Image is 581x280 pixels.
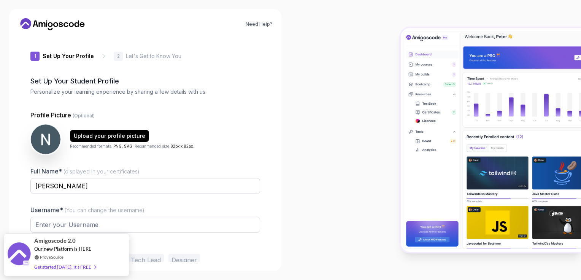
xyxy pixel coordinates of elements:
[34,263,96,271] div: Get started [DATE]. It's FREE
[43,52,94,60] p: Set Up Your Profile
[30,244,260,252] p: Job Title*
[40,254,63,260] a: ProveSource
[30,110,260,120] p: Profile Picture
[30,178,260,194] input: Enter your Full Name
[113,144,132,148] span: PNG, SVG
[70,143,194,149] p: Recommended formats: . Recommended size: .
[18,18,87,30] a: Home link
[34,54,36,58] p: 1
[8,242,30,267] img: provesource social proof notification image
[30,206,144,214] label: Username*
[34,246,92,252] span: Our new Platform is HERE
[65,207,144,213] span: (You can change the username)
[63,168,140,175] span: (displayed in your certificates)
[401,28,581,252] img: Amigoscode Dashboard
[117,54,120,58] p: 2
[128,254,164,266] button: Tech Lead
[246,21,272,27] a: Need Help?
[30,167,140,175] label: Full Name*
[168,254,200,266] button: Designer
[126,52,181,60] p: Let's Get to Know You
[74,132,145,140] div: Upload your profile picture
[34,236,76,245] span: Amigoscode 2.0
[170,144,193,148] span: 82px x 82px
[31,124,60,154] img: user profile image
[70,130,149,142] button: Upload your profile picture
[30,76,260,87] h2: Set Up Your Student Profile
[30,217,260,233] input: Enter your Username
[73,113,95,118] span: (Optional)
[30,88,260,96] p: Personalize your learning experience by sharing a few details with us.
